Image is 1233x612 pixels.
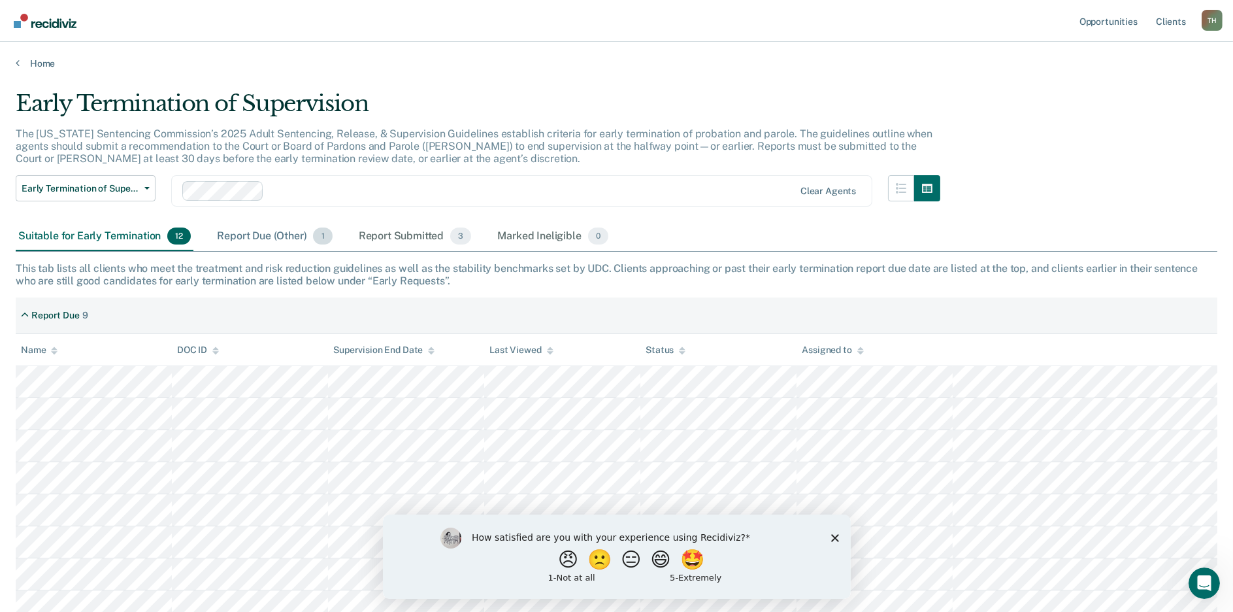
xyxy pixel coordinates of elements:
div: Report Due9 [16,305,93,326]
div: Report Due (Other)1 [214,222,335,251]
div: T H [1202,10,1223,31]
span: 12 [167,228,191,245]
a: Home [16,58,1217,69]
iframe: Intercom live chat [1189,568,1220,599]
iframe: Survey by Kim from Recidiviz [383,515,851,599]
div: Name [21,345,58,356]
div: This tab lists all clients who meet the treatment and risk reduction guidelines as well as the st... [16,262,1217,287]
img: Recidiviz [14,14,76,28]
div: 9 [82,310,88,321]
span: 1 [313,228,332,245]
span: 3 [450,228,471,245]
div: Status [646,345,685,356]
div: Marked Ineligible0 [495,222,611,251]
div: Early Termination of Supervision [16,90,940,127]
div: Report Submitted3 [356,222,474,251]
div: Report Due [31,310,80,321]
div: Last Viewed [489,345,553,356]
button: Profile dropdown button [1202,10,1223,31]
div: Assigned to [802,345,863,356]
div: Suitable for Early Termination12 [16,222,193,251]
p: The [US_STATE] Sentencing Commission’s 2025 Adult Sentencing, Release, & Supervision Guidelines e... [16,127,932,165]
span: Early Termination of Supervision [22,183,139,194]
span: 0 [588,228,608,245]
div: Clear agents [800,186,856,197]
div: Supervision End Date [333,345,435,356]
button: Early Termination of Supervision [16,175,156,201]
div: DOC ID [177,345,219,356]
